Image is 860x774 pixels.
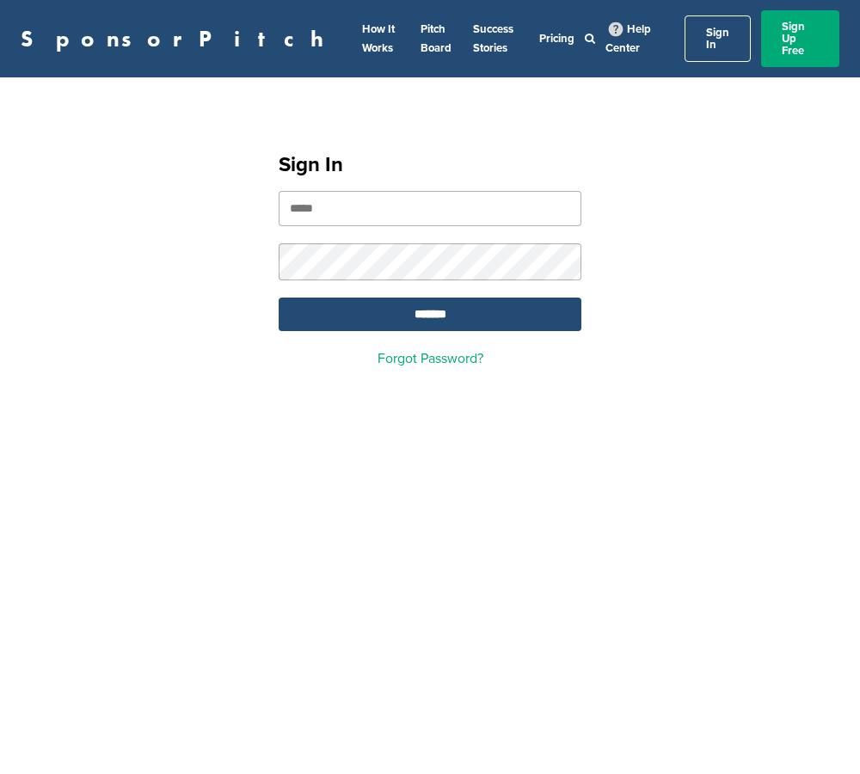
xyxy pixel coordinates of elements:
a: Success Stories [473,22,513,55]
a: Pitch Board [421,22,451,55]
h1: Sign In [279,150,581,181]
a: Sign Up Free [761,10,839,67]
a: How It Works [362,22,395,55]
a: SponsorPitch [21,28,335,50]
a: Pricing [539,32,574,46]
a: Forgot Password? [378,350,483,367]
a: Sign In [685,15,751,62]
a: Help Center [605,19,651,58]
